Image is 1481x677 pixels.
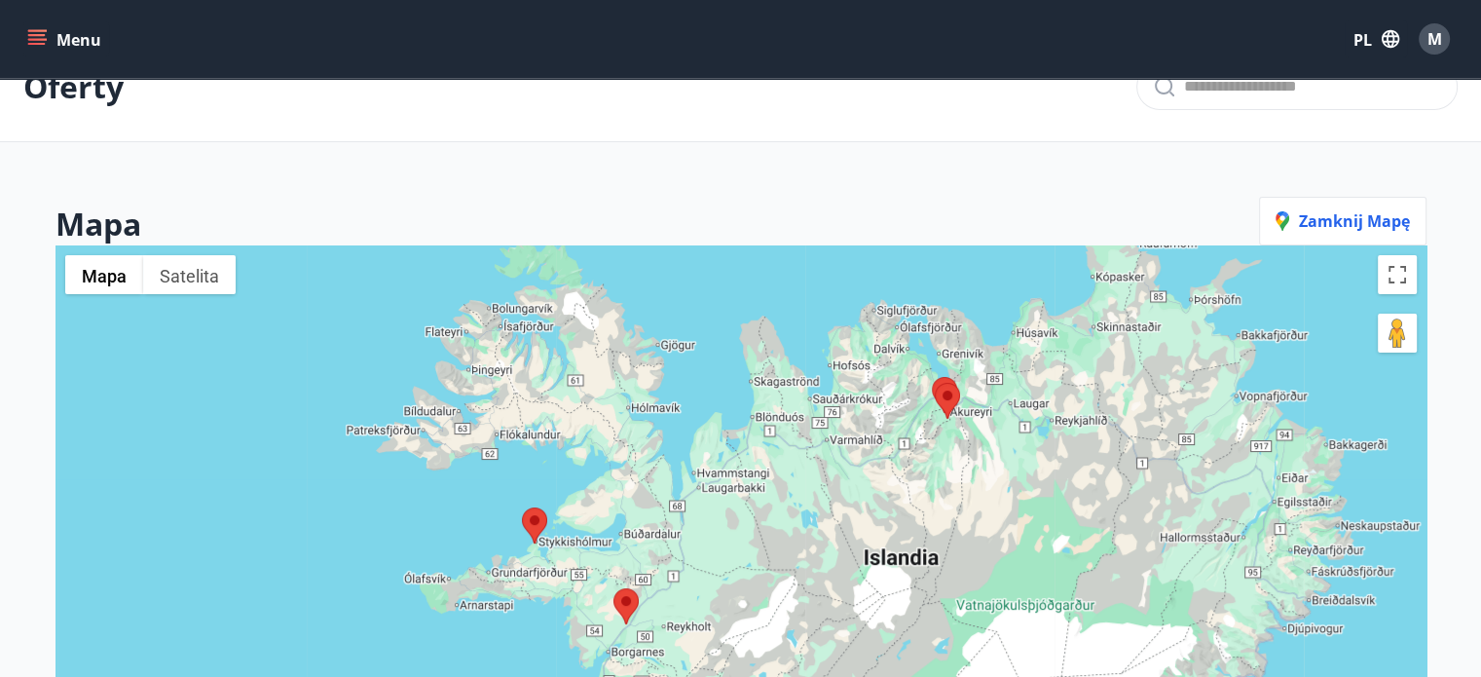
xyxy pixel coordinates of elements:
font: PL [1353,29,1372,51]
button: PL [1345,20,1407,57]
button: Przeciągnij Pegmana na mapę, przez widok Street View [1378,314,1417,353]
button: Zamknij mapę [1259,197,1426,245]
font: Zamknij mapę [1299,210,1410,232]
font: Mapa [82,266,127,286]
button: M [1411,16,1458,62]
button: menu [23,21,109,56]
button: Pokaż zdjęcia satelitarne [143,255,236,294]
font: Mapa [56,203,141,244]
font: M [1427,28,1442,50]
button: Pokaż mapę ulic [65,255,143,294]
font: Satelita [160,266,219,286]
font: Oferty [23,65,124,107]
button: Włącz widok pełnoekranowy [1378,255,1417,294]
font: Menu [56,29,101,51]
